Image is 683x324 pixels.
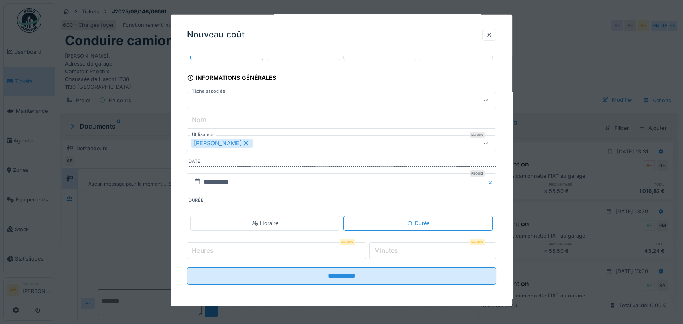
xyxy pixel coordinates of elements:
[487,173,496,190] button: Close
[187,30,245,40] h3: Nouveau coût
[190,88,227,95] label: Tâche associée
[189,158,496,167] label: Date
[470,132,485,138] div: Requis
[470,239,485,245] div: Requis
[287,49,319,57] div: Transport
[442,49,470,57] div: Matériel
[340,239,355,245] div: Requis
[407,219,429,227] div: Durée
[190,115,208,125] label: Nom
[356,49,403,57] div: Facture externe
[252,219,278,227] div: Horaire
[470,170,485,177] div: Requis
[190,245,215,255] label: Heures
[373,245,399,255] label: Minutes
[214,49,240,57] div: Heures
[189,197,496,206] label: Durée
[191,139,253,148] div: [PERSON_NAME]
[190,131,216,138] label: Utilisateur
[187,72,276,85] div: Informations générales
